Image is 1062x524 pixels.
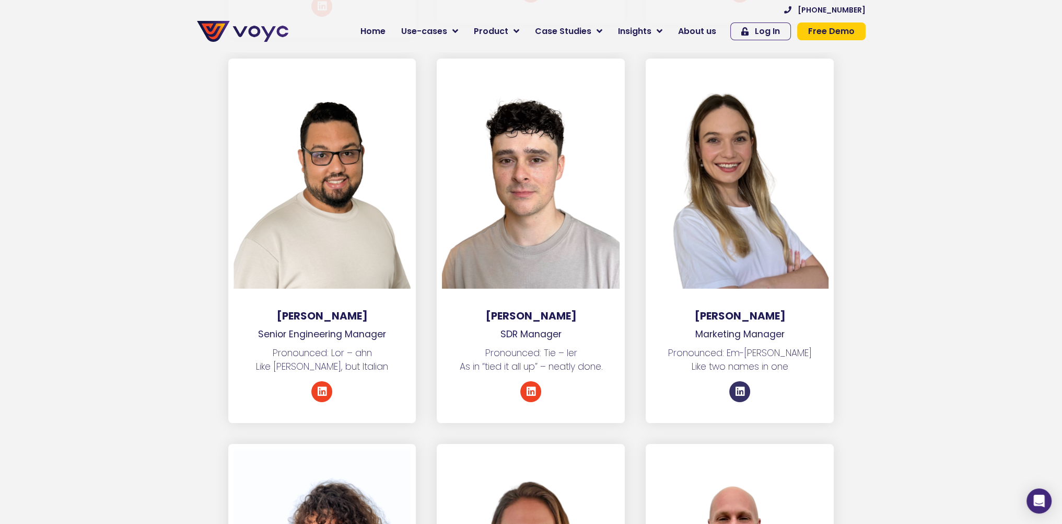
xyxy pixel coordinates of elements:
span: About us [678,25,716,38]
span: Product [474,25,508,38]
h3: [PERSON_NAME] [646,310,834,322]
span: Home [360,25,386,38]
p: Marketing Manager [646,327,834,341]
h3: [PERSON_NAME] [437,310,625,322]
a: Case Studies [527,21,610,42]
span: Free Demo [808,27,855,36]
a: Free Demo [797,22,866,40]
span: Case Studies [535,25,591,38]
span: [PHONE_NUMBER] [798,6,866,14]
p: SDR Manager [437,327,625,341]
a: Log In [730,22,791,40]
h3: [PERSON_NAME] [228,310,416,322]
img: voyc-full-logo [197,21,288,42]
a: Product [466,21,527,42]
span: Insights [618,25,651,38]
p: Pronounced: Lor – ahn Like [PERSON_NAME], but Italian [228,346,416,374]
a: [PHONE_NUMBER] [784,6,866,14]
div: Open Intercom Messenger [1026,488,1052,514]
a: Home [353,21,393,42]
a: About us [670,21,724,42]
a: Insights [610,21,670,42]
p: Pronounced: Em-[PERSON_NAME] Like two names in one [646,346,834,374]
p: Senior Engineering Manager [228,327,416,341]
span: Use-cases [401,25,447,38]
span: Log In [755,27,780,36]
p: Pronounced: Tie – ler As in “tied it all up” – neatly done. [437,346,625,374]
a: Use-cases [393,21,466,42]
